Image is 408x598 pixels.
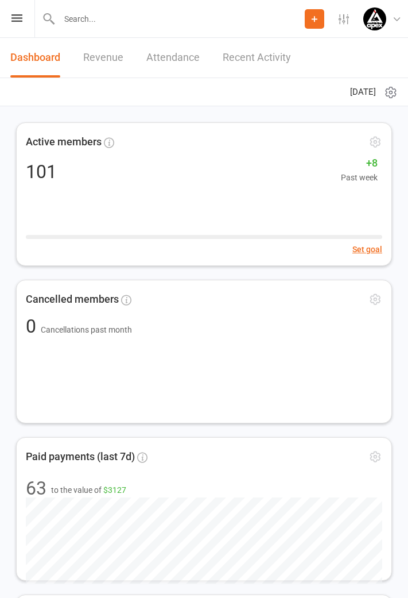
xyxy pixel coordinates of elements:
a: Revenue [83,38,123,78]
img: thumb_image1745496852.png [363,7,386,30]
a: Dashboard [10,38,60,78]
a: Attendance [146,38,200,78]
span: Cancelled members [26,291,119,308]
div: 101 [26,163,57,181]
a: Recent Activity [223,38,291,78]
span: 0 [26,315,41,337]
div: 63 [26,479,46,497]
span: Past week [341,171,378,184]
span: Active members [26,134,102,151]
span: $3127 [103,485,126,495]
span: to the value of [51,484,126,497]
input: Search... [56,11,305,27]
span: [DATE] [350,85,376,99]
span: +8 [341,155,378,172]
span: Cancellations past month [41,325,132,334]
button: Set goal [352,243,382,256]
span: Paid payments (last 7d) [26,449,135,465]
